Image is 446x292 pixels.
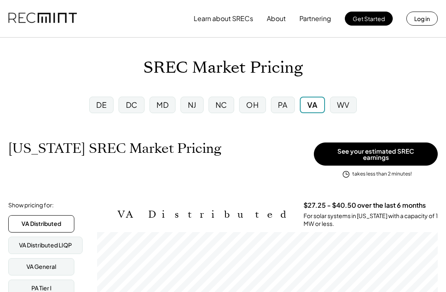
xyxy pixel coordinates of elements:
div: NC [216,100,227,110]
h1: SREC Market Pricing [143,58,303,78]
div: VA [307,100,317,110]
div: VA General [26,263,56,271]
div: VA Distributed [21,220,61,228]
button: Log in [406,12,438,26]
div: NJ [188,100,197,110]
div: takes less than 2 minutes! [352,171,412,178]
h3: $27.25 - $40.50 over the last 6 months [304,201,426,210]
img: recmint-logotype%403x.png [8,5,77,33]
button: See your estimated SREC earnings [314,142,438,166]
button: About [267,10,286,27]
div: MD [157,100,168,110]
div: DE [96,100,107,110]
button: Partnering [299,10,331,27]
button: Get Started [345,12,393,26]
div: Show pricing for: [8,201,54,209]
div: PA [278,100,288,110]
div: DC [126,100,138,110]
h1: [US_STATE] SREC Market Pricing [8,140,221,157]
div: For solar systems in [US_STATE] with a capacity of 1 MW or less. [304,212,438,228]
div: OH [246,100,259,110]
h2: VA Distributed [118,209,291,221]
div: WV [337,100,350,110]
button: Learn about SRECs [194,10,253,27]
div: VA Distributed LIQP [19,241,72,249]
